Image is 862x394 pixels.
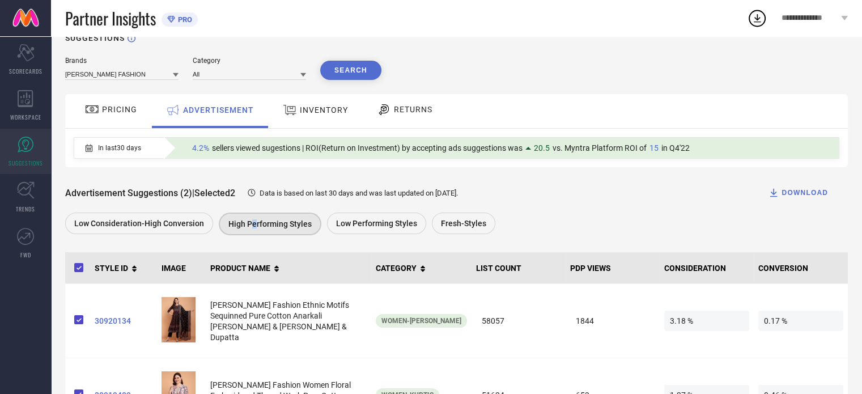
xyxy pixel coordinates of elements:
[472,252,566,284] th: LIST COUNT
[65,57,179,65] div: Brands
[206,252,371,284] th: PRODUCT NAME
[20,251,31,259] span: FWD
[553,143,647,152] span: vs. Myntra Platform ROI of
[747,8,767,28] div: Open download list
[98,144,141,152] span: In last 30 days
[194,188,235,198] span: Selected 2
[65,7,156,30] span: Partner Insights
[754,181,842,204] button: DOWNLOAD
[102,105,137,114] span: PRICING
[210,300,349,342] span: [PERSON_NAME] Fashion Ethnic Motifs Sequinned Pure Cotton Anarkali [PERSON_NAME] & [PERSON_NAME] ...
[10,113,41,121] span: WORKSPACE
[754,252,848,284] th: CONVERSION
[336,219,417,228] span: Low Performing Styles
[570,311,655,331] span: 1844
[394,105,432,114] span: RETURNS
[95,316,152,325] a: 30920134
[212,143,523,152] span: sellers viewed sugestions | ROI(Return on Investment) by accepting ads suggestions was
[758,311,843,331] span: 0.17 %
[157,252,206,284] th: IMAGE
[186,141,695,155] div: Percentage of sellers who have viewed suggestions for the current Insight Type
[534,143,550,152] span: 20.5
[16,205,35,213] span: TRENDS
[441,219,486,228] span: Fresh-Styles
[768,187,828,198] div: DOWNLOAD
[661,143,690,152] span: in Q4'22
[90,252,157,284] th: STYLE ID
[228,219,312,228] span: High Performing Styles
[9,67,43,75] span: SCORECARDS
[65,33,125,43] h1: SUGGESTIONS
[660,252,754,284] th: CONSIDERATION
[65,188,192,198] span: Advertisement Suggestions (2)
[192,143,209,152] span: 4.2%
[162,297,196,342] img: ALHOZtDx_04ed6bf0ae7441cd997f657d55bb6b7c.jpg
[175,15,192,24] span: PRO
[300,105,348,115] span: INVENTORY
[193,57,306,65] div: Category
[664,311,749,331] span: 3.18 %
[9,159,43,167] span: SUGGESTIONS
[260,189,458,197] span: Data is based on last 30 days and was last updated on [DATE] .
[320,61,381,80] button: Search
[371,252,472,284] th: CATEGORY
[381,317,461,325] span: Women-[PERSON_NAME]
[192,188,194,198] span: |
[476,311,561,331] span: 58057
[74,219,204,228] span: Low Consideration-High Conversion
[183,105,254,115] span: ADVERTISEMENT
[566,252,660,284] th: PDP VIEWS
[649,143,659,152] span: 15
